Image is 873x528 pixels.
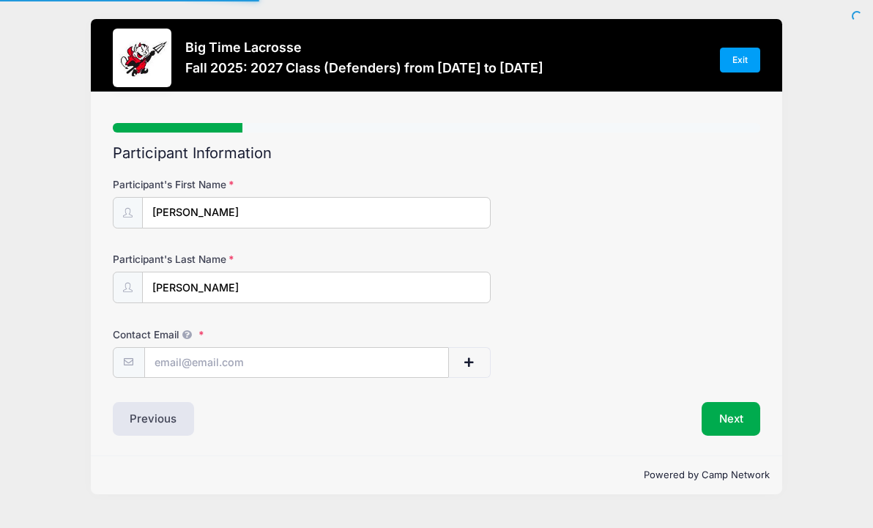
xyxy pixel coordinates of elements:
input: Participant's Last Name [142,272,491,303]
label: Contact Email [113,327,329,342]
a: Exit [720,48,761,72]
p: Powered by Camp Network [103,468,770,483]
input: Participant's First Name [142,197,491,228]
label: Participant's First Name [113,177,329,192]
h3: Big Time Lacrosse [185,40,543,55]
span: We will send confirmations, payment reminders, and custom email messages to each address listed. ... [179,329,196,341]
h2: Participant Information [113,144,761,162]
label: Participant's Last Name [113,252,329,267]
h3: Fall 2025: 2027 Class (Defenders) from [DATE] to [DATE] [185,60,543,75]
button: Next [702,402,761,436]
button: Previous [113,402,195,436]
input: email@email.com [144,347,449,379]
